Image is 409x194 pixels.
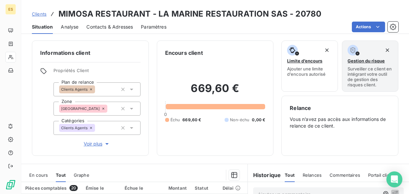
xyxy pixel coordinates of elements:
div: Pièces comptables [25,185,78,191]
span: Situation [32,24,53,30]
span: Graphe [74,172,89,178]
span: Clients Agents [61,126,88,130]
span: Tout [56,172,66,178]
span: Ajouter une limite d’encours autorisé [287,66,332,77]
span: En cours [29,172,48,178]
div: Délai [223,185,241,191]
input: Ajouter une valeur [107,106,113,112]
h6: Informations client [40,49,141,57]
button: Voir plus [53,140,141,147]
span: Relances [303,172,322,178]
span: Gestion du risque [348,58,385,63]
span: Commentaires [330,172,360,178]
div: ES [5,4,16,15]
span: Contacts & Adresses [86,24,133,30]
h6: Historique [248,171,281,179]
input: Ajouter une valeur [95,86,100,92]
button: Actions [352,22,385,32]
h6: Encours client [165,49,203,57]
div: Montant [163,185,187,191]
button: Gestion du risqueSurveiller ce client en intégrant votre outil de gestion des risques client. [342,41,398,92]
a: Clients [32,11,47,17]
span: Limite d’encours [287,58,322,63]
span: 669,60 € [182,117,201,123]
span: Non-échu [230,117,249,123]
span: [GEOGRAPHIC_DATA] [61,107,100,111]
h6: Relance [290,104,390,112]
span: Analyse [61,24,78,30]
span: Voir plus [84,141,110,147]
img: Logo LeanPay [5,179,16,190]
span: Tout [285,172,295,178]
div: Vous n’avez pas accès aux informations de relance de ce client. [290,104,390,147]
span: Propriétés Client [53,68,141,77]
div: Open Intercom Messenger [386,171,402,187]
span: Échu [170,117,180,123]
span: Paramètres [141,24,166,30]
h3: MIMOSA RESTAURANT - LA MARINE RESTAURATION SAS - 20780 [58,8,321,20]
span: Surveiller ce client en intégrant votre outil de gestion des risques client. [348,66,393,87]
span: 0,00 € [252,117,265,123]
div: Émise le [86,185,117,191]
span: 0 [164,112,167,117]
span: 20 [69,185,78,191]
input: Ajouter une valeur [95,125,100,131]
span: Clients Agents [61,87,88,91]
button: Limite d’encoursAjouter une limite d’encours autorisé [281,41,338,92]
div: Échue le [125,185,155,191]
div: Statut [195,185,215,191]
h2: 669,60 € [165,82,265,102]
span: Portail client [368,172,394,178]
